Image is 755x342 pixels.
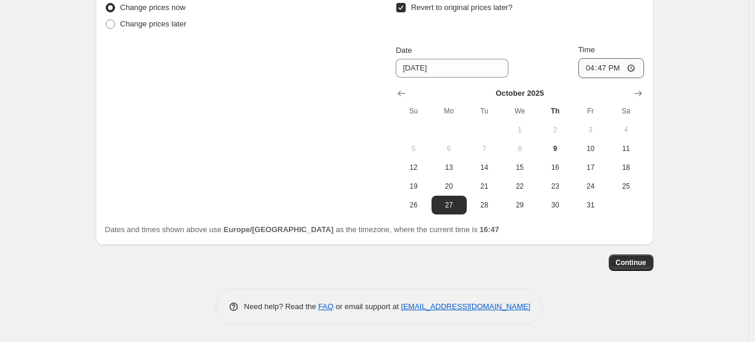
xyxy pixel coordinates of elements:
button: Sunday October 5 2025 [396,139,431,158]
th: Sunday [396,102,431,120]
input: 12:00 [578,58,644,78]
button: Thursday October 16 2025 [537,158,572,177]
span: Fr [578,106,604,116]
span: 3 [578,125,604,135]
span: Tu [471,106,497,116]
span: Date [396,46,412,55]
button: Wednesday October 29 2025 [502,196,537,214]
span: 7 [471,144,497,153]
button: Sunday October 26 2025 [396,196,431,214]
span: 23 [542,182,568,191]
span: Su [400,106,426,116]
span: 15 [507,163,532,172]
span: 29 [507,200,532,210]
span: 18 [613,163,639,172]
span: Sa [613,106,639,116]
span: Dates and times shown above use as the timezone, where the current time is [105,225,500,234]
button: Sunday October 12 2025 [396,158,431,177]
span: 28 [471,200,497,210]
span: 30 [542,200,568,210]
button: Friday October 10 2025 [573,139,608,158]
span: Change prices now [120,3,186,12]
span: 5 [400,144,426,153]
button: Thursday October 30 2025 [537,196,572,214]
span: 2 [542,125,568,135]
button: Tuesday October 21 2025 [467,177,502,196]
span: 19 [400,182,426,191]
button: Continue [609,254,653,271]
span: 20 [436,182,462,191]
a: [EMAIL_ADDRESS][DOMAIN_NAME] [401,302,530,311]
input: 10/9/2025 [396,59,508,78]
button: Thursday October 23 2025 [537,177,572,196]
span: 21 [471,182,497,191]
th: Saturday [608,102,643,120]
span: 10 [578,144,604,153]
button: Saturday October 11 2025 [608,139,643,158]
span: 27 [436,200,462,210]
button: Tuesday October 7 2025 [467,139,502,158]
th: Tuesday [467,102,502,120]
span: Time [578,45,595,54]
span: 1 [507,125,532,135]
button: Thursday October 2 2025 [537,120,572,139]
span: or email support at [333,302,401,311]
span: 13 [436,163,462,172]
span: Need help? Read the [244,302,319,311]
span: 26 [400,200,426,210]
button: Friday October 17 2025 [573,158,608,177]
span: 8 [507,144,532,153]
span: 31 [578,200,604,210]
button: Saturday October 25 2025 [608,177,643,196]
span: Change prices later [120,19,187,28]
button: Wednesday October 22 2025 [502,177,537,196]
button: Monday October 6 2025 [432,139,467,158]
span: 16 [542,163,568,172]
span: 17 [578,163,604,172]
th: Monday [432,102,467,120]
th: Friday [573,102,608,120]
button: Friday October 3 2025 [573,120,608,139]
span: 12 [400,163,426,172]
button: Monday October 13 2025 [432,158,467,177]
span: 4 [613,125,639,135]
button: Today Thursday October 9 2025 [537,139,572,158]
span: 6 [436,144,462,153]
span: Th [542,106,568,116]
button: Wednesday October 8 2025 [502,139,537,158]
span: We [507,106,532,116]
a: FAQ [318,302,333,311]
span: 24 [578,182,604,191]
button: Show next month, November 2025 [630,85,646,102]
span: 25 [613,182,639,191]
button: Tuesday October 28 2025 [467,196,502,214]
span: Revert to original prices later? [411,3,513,12]
span: 14 [471,163,497,172]
button: Tuesday October 14 2025 [467,158,502,177]
button: Monday October 20 2025 [432,177,467,196]
button: Wednesday October 1 2025 [502,120,537,139]
button: Wednesday October 15 2025 [502,158,537,177]
button: Friday October 31 2025 [573,196,608,214]
span: 9 [542,144,568,153]
button: Saturday October 4 2025 [608,120,643,139]
span: 11 [613,144,639,153]
b: Europe/[GEOGRAPHIC_DATA] [224,225,333,234]
button: Sunday October 19 2025 [396,177,431,196]
button: Show previous month, September 2025 [393,85,410,102]
b: 16:47 [480,225,499,234]
th: Thursday [537,102,572,120]
span: Mo [436,106,462,116]
span: 22 [507,182,532,191]
button: Monday October 27 2025 [432,196,467,214]
button: Friday October 24 2025 [573,177,608,196]
span: Continue [616,258,646,267]
button: Saturday October 18 2025 [608,158,643,177]
th: Wednesday [502,102,537,120]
